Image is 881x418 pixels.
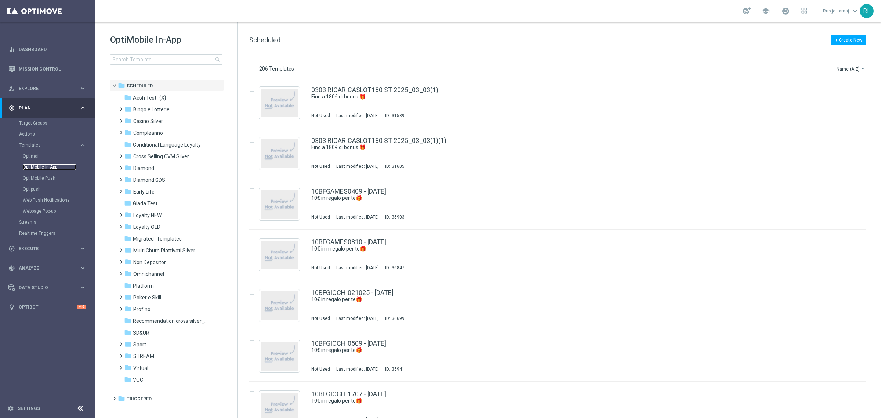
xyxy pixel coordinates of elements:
div: Streams [19,217,95,228]
div: Templates [19,140,95,217]
div: Last modified: [DATE] [333,163,382,169]
a: 0303 RICARICASLOT180 ST 2025_03_03(1) [311,87,438,93]
div: 10€ in regalo per te🎁 [311,296,835,303]
div: Press SPACE to select this row. [242,78,880,128]
div: Last modified: [DATE] [333,316,382,321]
a: 10€ in regalo per te🎁 [311,397,818,404]
i: folder [124,199,131,207]
a: Fino a 180€ di bonus 🎁​ [311,93,818,100]
i: equalizer [8,46,15,53]
div: Not Used [311,113,330,119]
input: Search Template [110,54,222,65]
a: 10BFGIOCHI0509 - [DATE] [311,340,386,347]
i: folder [124,223,132,230]
button: + Create New [831,35,866,45]
a: 10BFGAMES0810 - [DATE] [311,239,386,245]
a: Web Push Notifications [23,197,76,203]
span: Sport [133,341,146,348]
div: RL [860,4,874,18]
div: Not Used [311,366,330,372]
a: Dashboard [19,40,86,59]
div: 10€ in regalo per te🎁 [311,195,835,202]
i: folder [124,270,132,277]
div: Optimail [23,151,95,162]
img: noPreview.jpg [261,89,298,117]
span: Multi Churn Riattivati Silver [133,247,195,254]
a: Webpage Pop-up [23,208,76,214]
span: Execute [19,246,79,251]
span: Diamond [133,165,154,172]
button: track_changes Analyze keyboard_arrow_right [8,265,87,271]
a: 0303 RICARICASLOT180 ST 2025_03_03(1)(1) [311,137,446,144]
img: noPreview.jpg [261,190,298,219]
span: Data Studio [19,285,79,290]
div: Press SPACE to select this row. [242,331,880,382]
span: search [215,57,221,62]
button: play_circle_outline Execute keyboard_arrow_right [8,246,87,252]
i: folder [124,376,131,383]
i: arrow_drop_down [860,66,866,72]
i: folder [124,188,132,195]
div: Not Used [311,163,330,169]
button: gps_fixed Plan keyboard_arrow_right [8,105,87,111]
i: play_circle_outline [8,245,15,252]
div: Actions [19,129,95,140]
div: Web Push Notifications [23,195,95,206]
span: Diamond GDS [133,177,165,183]
img: noPreview.jpg [261,139,298,168]
button: Templates keyboard_arrow_right [19,142,87,148]
img: noPreview.jpg [261,241,298,269]
div: Fino a 180€ di bonus 🎁​ [311,144,835,151]
span: Non Depositor [133,259,166,266]
div: 35941 [392,366,405,372]
div: 10€ in regalo per te🎁 [311,397,835,404]
span: Triggered [127,396,152,402]
button: person_search Explore keyboard_arrow_right [8,86,87,91]
div: OptiMobile In-App [23,162,95,173]
a: 10€ in regalo per te🎁 [311,347,818,354]
i: keyboard_arrow_right [79,85,86,92]
span: Platform [133,282,154,289]
i: folder [124,176,132,183]
div: ID: [382,316,405,321]
i: folder [118,395,125,402]
i: folder [124,105,132,113]
i: folder [118,82,125,89]
div: ID: [382,214,405,220]
a: 10€ in regalo per te🎁 [311,296,818,303]
span: Loyalty OLD [133,224,160,230]
p: 206 Templates [259,65,294,72]
button: Data Studio keyboard_arrow_right [8,285,87,291]
span: SD&UR [133,329,149,336]
a: OptiMobile In-App [23,164,76,170]
a: Rubije Lamajkeyboard_arrow_down [822,6,860,17]
a: 10BFGIOCHI021025 - [DATE] [311,289,394,296]
button: Mission Control [8,66,87,72]
div: Execute [8,245,79,252]
i: folder [124,141,131,148]
div: Not Used [311,316,330,321]
span: Casino Silver [133,118,163,125]
div: equalizer Dashboard [8,47,87,53]
button: lightbulb Optibot +10 [8,304,87,310]
i: folder [124,282,131,289]
img: noPreview.jpg [261,342,298,371]
div: 36699 [392,316,405,321]
div: ID: [382,366,405,372]
a: 10€ in n regalo per te🎁 [311,245,818,252]
div: Explore [8,85,79,92]
i: settings [7,405,14,412]
span: Poker e Skill [133,294,161,301]
i: folder [124,211,132,219]
a: 10BFGIOCHI1707 - [DATE] [311,391,386,397]
i: folder [124,152,132,160]
div: Press SPACE to select this row. [242,179,880,230]
i: folder [124,340,132,348]
span: Conditional Language Loyalty [133,141,201,148]
i: folder [124,129,132,136]
span: Explore [19,86,79,91]
a: Actions [19,131,76,137]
